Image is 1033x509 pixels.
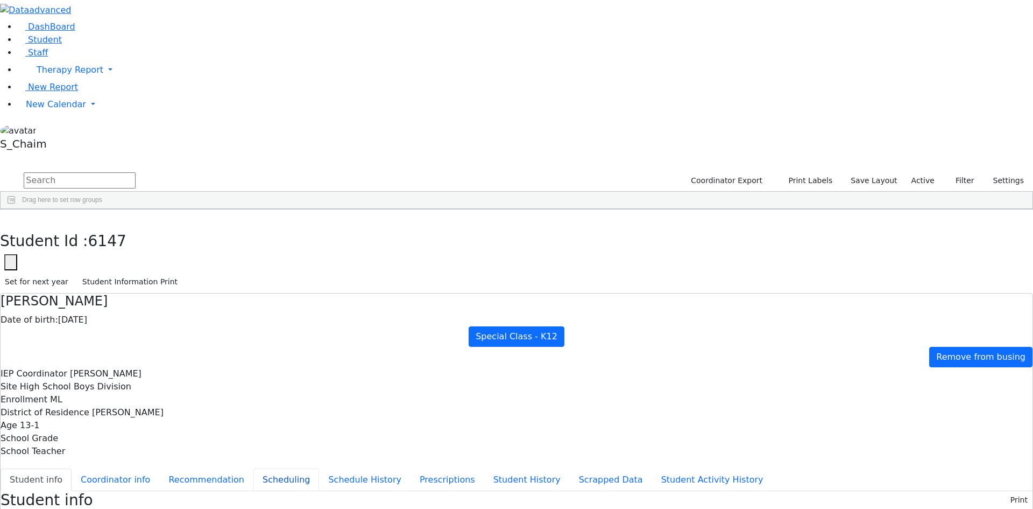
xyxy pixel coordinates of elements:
[1,419,17,432] label: Age
[1,393,47,406] label: Enrollment
[1,432,58,445] label: School Grade
[26,99,86,109] span: New Calendar
[17,82,78,92] a: New Report
[22,196,102,204] span: Drag here to set row groups
[28,47,48,58] span: Staff
[1,469,72,491] button: Student info
[942,172,979,189] button: Filter
[92,407,164,417] span: [PERSON_NAME]
[20,420,39,430] span: 13-1
[50,394,62,405] span: ML
[1,445,65,458] label: School Teacher
[1,294,1032,309] h4: [PERSON_NAME]
[17,34,62,45] a: Student
[1006,492,1032,508] button: Print
[28,22,75,32] span: DashBoard
[979,172,1029,189] button: Settings
[319,469,411,491] button: Schedule History
[88,232,126,250] span: 6147
[70,368,141,379] span: [PERSON_NAME]
[28,82,78,92] span: New Report
[469,326,564,347] a: Special Class - K12
[72,469,159,491] button: Coordinator info
[17,47,48,58] a: Staff
[1,380,17,393] label: Site
[28,34,62,45] span: Student
[907,172,939,189] label: Active
[1,313,1032,326] div: [DATE]
[77,274,182,290] button: Student Information Print
[846,172,902,189] button: Save Layout
[1,406,89,419] label: District of Residence
[37,65,103,75] span: Therapy Report
[1,367,67,380] label: IEP Coordinator
[929,347,1032,367] a: Remove from busing
[484,469,570,491] button: Student History
[17,22,75,32] a: DashBoard
[936,352,1025,362] span: Remove from busing
[17,94,1033,115] a: New Calendar
[17,59,1033,81] a: Therapy Report
[570,469,652,491] button: Scrapped Data
[411,469,484,491] button: Prescriptions
[24,172,136,189] input: Search
[776,172,837,189] button: Print Labels
[684,172,767,189] button: Coordinator Export
[253,469,319,491] button: Scheduling
[1,313,58,326] label: Date of birth:
[652,469,773,491] button: Student Activity History
[159,469,253,491] button: Recommendation
[20,381,131,392] span: High School Boys Division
